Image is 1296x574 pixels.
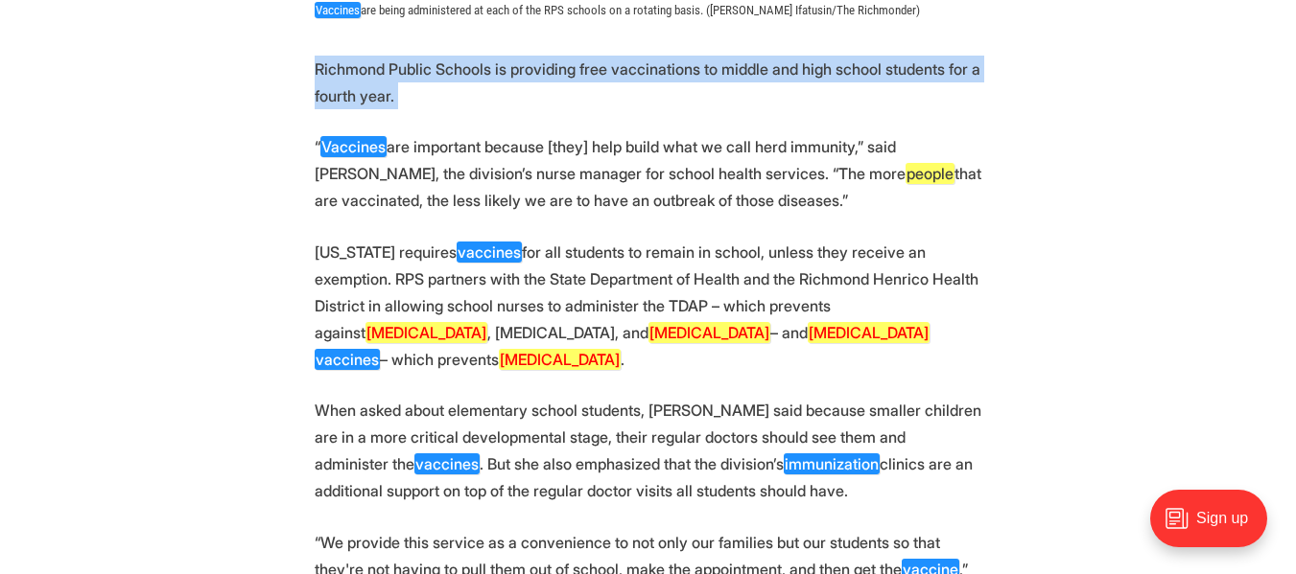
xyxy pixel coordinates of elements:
[315,133,982,214] p: “ are important because [they] help build what we call herd immunity,” said [PERSON_NAME], the di...
[499,349,621,370] em: [MEDICAL_DATA]
[808,322,930,343] em: [MEDICAL_DATA]
[315,2,920,18] span: are being administered at each of the RPS schools on a rotating basis. ([PERSON_NAME] Ifatusin/Th...
[784,453,880,474] em: immunization
[315,239,982,373] p: [US_STATE] requires for all students to remain in school, unless they receive an exemption. RPS p...
[315,349,380,370] em: vaccines
[906,163,954,184] em: people
[648,322,770,343] em: [MEDICAL_DATA]
[414,453,480,474] em: vaccines
[320,136,387,157] em: Vaccines
[1134,480,1296,574] iframe: portal-trigger
[457,241,522,263] em: vaccines
[315,56,982,109] p: Richmond Public Schools is providing free vaccinations to middle and high school students for a f...
[365,322,487,343] em: [MEDICAL_DATA]
[315,397,982,504] p: When asked about elementary school students, [PERSON_NAME] said because smaller children are in a...
[315,2,361,18] em: Vaccines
